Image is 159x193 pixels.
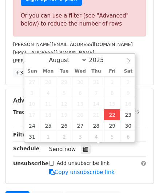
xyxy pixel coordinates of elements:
span: July 30, 2025 [72,76,88,87]
span: August 4, 2025 [40,87,56,98]
input: Year [87,57,113,63]
span: August 30, 2025 [120,120,136,131]
span: August 5, 2025 [56,87,72,98]
span: August 16, 2025 [120,98,136,109]
span: July 31, 2025 [88,76,104,87]
span: September 4, 2025 [88,131,104,142]
span: August 19, 2025 [56,109,72,120]
span: September 3, 2025 [72,131,88,142]
span: August 15, 2025 [104,98,120,109]
span: Fri [104,69,120,74]
span: July 29, 2025 [56,76,72,87]
span: Thu [88,69,104,74]
span: August 3, 2025 [24,87,40,98]
span: September 6, 2025 [120,131,136,142]
strong: Tracking [13,109,37,115]
span: Wed [72,69,88,74]
span: August 1, 2025 [104,76,120,87]
strong: Schedule [13,146,39,151]
label: Add unsubscribe link [57,159,110,167]
div: Or you can use a filter (see "Advanced" below) to reduce the number of rows [21,12,138,28]
strong: Filters [13,132,32,138]
span: Mon [40,69,56,74]
small: [PERSON_NAME][EMAIL_ADDRESS][DOMAIN_NAME] [13,58,133,63]
a: +38 more [13,68,44,77]
span: August 26, 2025 [56,120,72,131]
span: September 2, 2025 [56,131,72,142]
span: Tue [56,69,72,74]
span: September 5, 2025 [104,131,120,142]
span: August 8, 2025 [104,87,120,98]
span: August 13, 2025 [72,98,88,109]
span: Sun [24,69,40,74]
span: August 6, 2025 [72,87,88,98]
span: September 1, 2025 [40,131,56,142]
span: August 14, 2025 [88,98,104,109]
h5: Advanced [13,96,146,104]
span: August 2, 2025 [120,76,136,87]
span: July 28, 2025 [40,76,56,87]
strong: Unsubscribe [13,161,49,166]
span: August 18, 2025 [40,109,56,120]
span: August 21, 2025 [88,109,104,120]
span: August 20, 2025 [72,109,88,120]
span: August 27, 2025 [72,120,88,131]
small: [PERSON_NAME][EMAIL_ADDRESS][DOMAIN_NAME] [13,42,133,47]
span: August 11, 2025 [40,98,56,109]
span: August 24, 2025 [24,120,40,131]
span: Send now [49,146,76,153]
span: August 31, 2025 [24,131,40,142]
span: July 27, 2025 [24,76,40,87]
span: August 29, 2025 [104,120,120,131]
span: August 17, 2025 [24,109,40,120]
span: August 7, 2025 [88,87,104,98]
span: August 25, 2025 [40,120,56,131]
span: August 22, 2025 [104,109,120,120]
span: Sat [120,69,136,74]
span: August 23, 2025 [120,109,136,120]
span: August 28, 2025 [88,120,104,131]
span: August 12, 2025 [56,98,72,109]
a: Copy unsubscribe link [49,169,115,175]
span: August 10, 2025 [24,98,40,109]
small: [EMAIL_ADDRESS][DOMAIN_NAME] [13,50,94,55]
span: August 9, 2025 [120,87,136,98]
